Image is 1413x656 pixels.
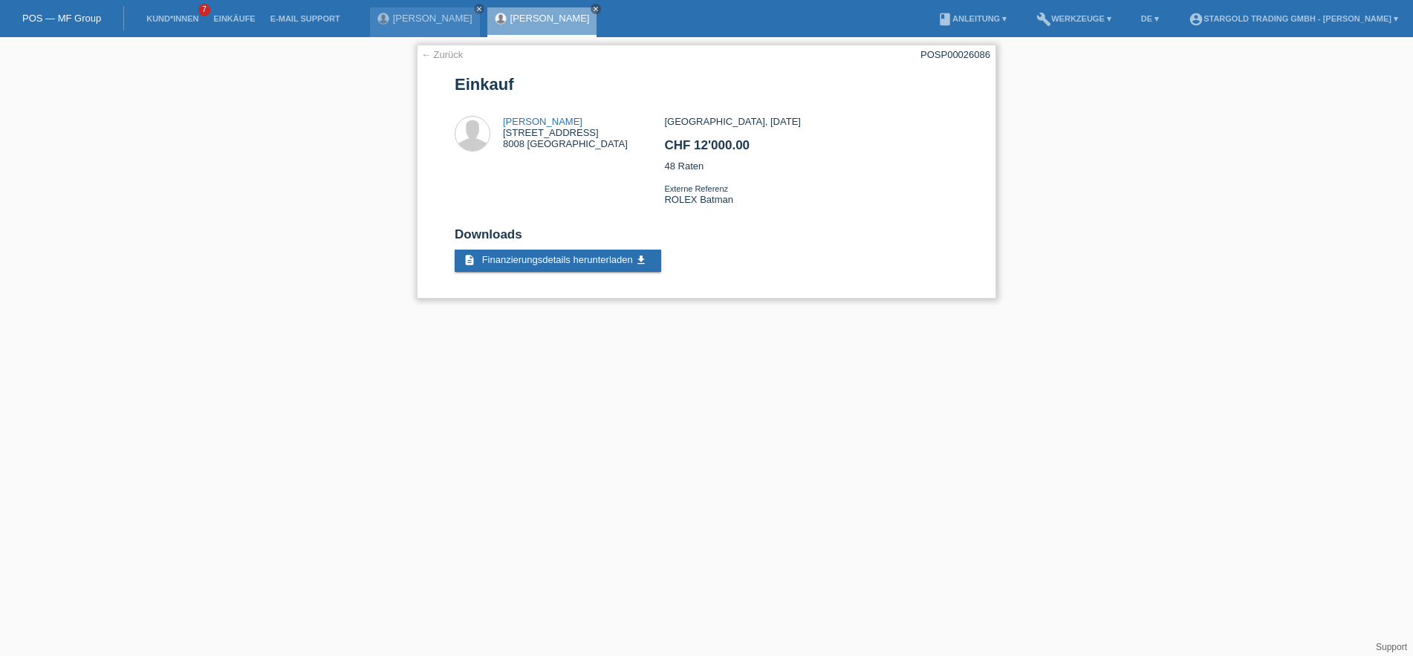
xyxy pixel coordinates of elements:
[1134,14,1166,23] a: DE ▾
[930,14,1014,23] a: bookAnleitung ▾
[1181,14,1406,23] a: account_circleStargold Trading GmbH - [PERSON_NAME] ▾
[1376,642,1407,652] a: Support
[591,4,601,14] a: close
[664,184,728,193] span: Externe Referenz
[1036,12,1051,27] i: build
[938,12,952,27] i: book
[664,138,958,160] h2: CHF 12'000.00
[206,14,262,23] a: Einkäufe
[1189,12,1204,27] i: account_circle
[421,49,463,60] a: ← Zurück
[592,5,600,13] i: close
[464,254,475,266] i: description
[482,254,633,265] span: Finanzierungsdetails herunterladen
[510,13,590,24] a: [PERSON_NAME]
[22,13,101,24] a: POS — MF Group
[455,227,958,250] h2: Downloads
[474,4,484,14] a: close
[920,49,990,60] div: POSP00026086
[635,254,647,266] i: get_app
[475,5,483,13] i: close
[139,14,206,23] a: Kund*innen
[503,116,628,149] div: [STREET_ADDRESS] 8008 [GEOGRAPHIC_DATA]
[263,14,348,23] a: E-Mail Support
[455,75,958,94] h1: Einkauf
[455,250,661,272] a: description Finanzierungsdetails herunterladen get_app
[393,13,472,24] a: [PERSON_NAME]
[198,4,210,16] span: 7
[1029,14,1119,23] a: buildWerkzeuge ▾
[664,116,958,216] div: [GEOGRAPHIC_DATA], [DATE] 48 Raten ROLEX Batman
[503,116,582,127] a: [PERSON_NAME]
